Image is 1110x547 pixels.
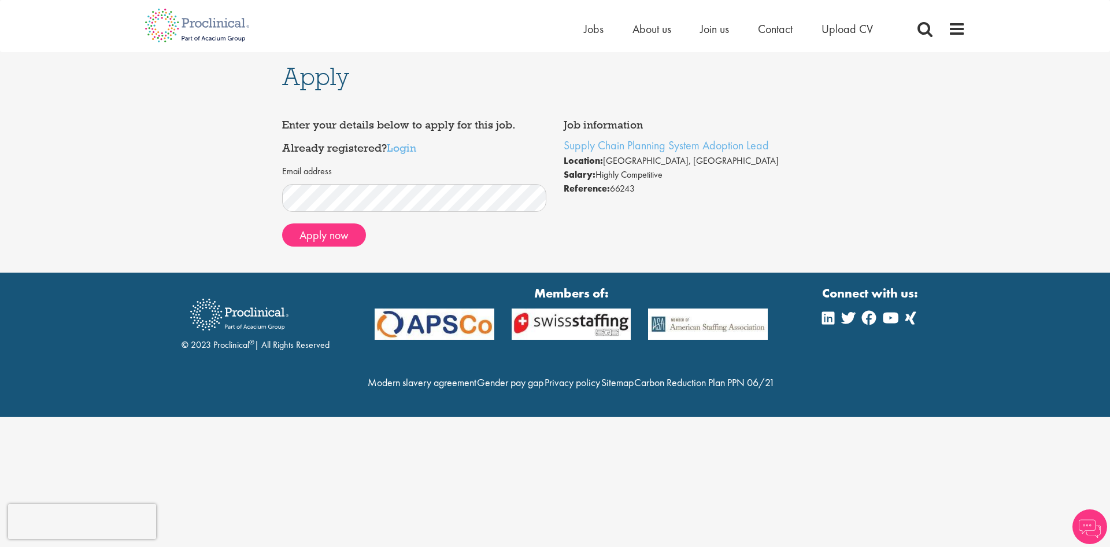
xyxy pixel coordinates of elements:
li: 66243 [564,182,828,196]
a: Contact [758,21,793,36]
h4: Job information [564,119,828,131]
a: About us [632,21,671,36]
h4: Enter your details below to apply for this job. Already registered? [282,119,547,153]
a: Supply Chain Planning System Adoption Lead [564,138,769,153]
sup: ® [249,337,254,347]
img: Chatbot [1072,509,1107,544]
a: Login [387,141,416,155]
strong: Reference: [564,182,610,194]
a: Modern slavery agreement [368,376,476,389]
a: Jobs [584,21,604,36]
img: APSCo [639,309,776,340]
li: Highly Competitive [564,168,828,182]
strong: Location: [564,155,603,167]
img: Proclinical Recruitment [182,291,297,339]
iframe: reCAPTCHA [8,504,156,539]
label: Email address [282,165,332,178]
span: Apply [282,61,349,92]
div: © 2023 Proclinical | All Rights Reserved [182,290,330,352]
button: Apply now [282,223,366,247]
li: [GEOGRAPHIC_DATA], [GEOGRAPHIC_DATA] [564,154,828,168]
strong: Members of: [375,284,768,302]
a: Gender pay gap [477,376,543,389]
a: Carbon Reduction Plan PPN 06/21 [634,376,775,389]
a: Upload CV [822,21,873,36]
a: Join us [700,21,729,36]
strong: Connect with us: [822,284,920,302]
img: APSCo [503,309,640,340]
a: Privacy policy [545,376,600,389]
a: Sitemap [601,376,634,389]
img: APSCo [366,309,503,340]
strong: Salary: [564,168,595,181]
